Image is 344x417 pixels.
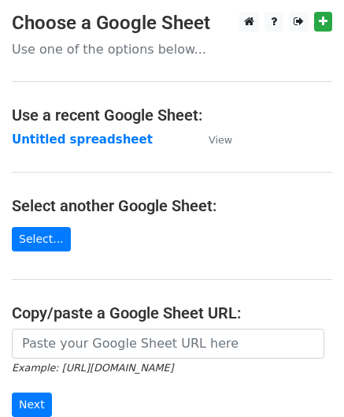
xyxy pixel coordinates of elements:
input: Paste your Google Sheet URL here [12,329,324,359]
a: Untitled spreadsheet [12,132,153,147]
h4: Select another Google Sheet: [12,196,332,215]
h3: Choose a Google Sheet [12,12,332,35]
input: Next [12,393,52,417]
a: View [193,132,232,147]
small: View [209,134,232,146]
a: Select... [12,227,71,251]
p: Use one of the options below... [12,41,332,58]
h4: Copy/paste a Google Sheet URL: [12,303,332,322]
h4: Use a recent Google Sheet: [12,106,332,125]
small: Example: [URL][DOMAIN_NAME] [12,362,173,374]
